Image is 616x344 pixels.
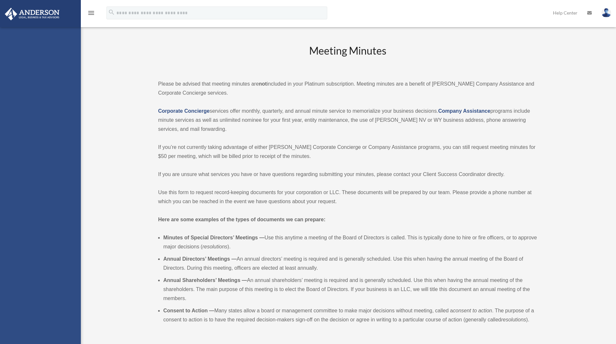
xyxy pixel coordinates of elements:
em: action [478,308,492,313]
b: Consent to Action — [163,308,214,313]
b: Annual Shareholders’ Meetings — [163,277,247,283]
p: Use this form to request record-keeping documents for your corporation or LLC. These documents wi... [158,188,537,206]
b: Minutes of Special Directors’ Meetings — [163,235,265,240]
p: If you are unsure what services you have or have questions regarding submitting your minutes, ple... [158,170,537,179]
li: An annual directors’ meeting is required and is generally scheduled. Use this when having the ann... [163,255,537,273]
em: consent to [453,308,477,313]
li: Use this anytime a meeting of the Board of Directors is called. This is typically done to hire or... [163,233,537,251]
a: Corporate Concierge [158,108,210,114]
i: search [108,9,115,16]
strong: not [259,81,267,87]
li: An annual shareholders’ meeting is required and is generally scheduled. Use this when having the ... [163,276,537,303]
b: Annual Directors’ Meetings — [163,256,237,262]
h2: Meeting Minutes [158,44,537,70]
img: Anderson Advisors Platinum Portal [3,8,61,20]
p: services offer monthly, quarterly, and annual minute service to memorialize your business decisio... [158,107,537,134]
a: menu [87,11,95,17]
a: Company Assistance [438,108,490,114]
p: Please be advised that meeting minutes are included in your Platinum subscription. Meeting minute... [158,79,537,98]
img: User Pic [601,8,611,17]
em: resolutions [202,244,227,249]
em: resolutions [501,317,526,322]
i: menu [87,9,95,17]
p: If you’re not currently taking advantage of either [PERSON_NAME] Corporate Concierge or Company A... [158,143,537,161]
strong: Here are some examples of the types of documents we can prepare: [158,217,326,222]
li: Many states allow a board or management committee to make major decisions without meeting, called... [163,306,537,324]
